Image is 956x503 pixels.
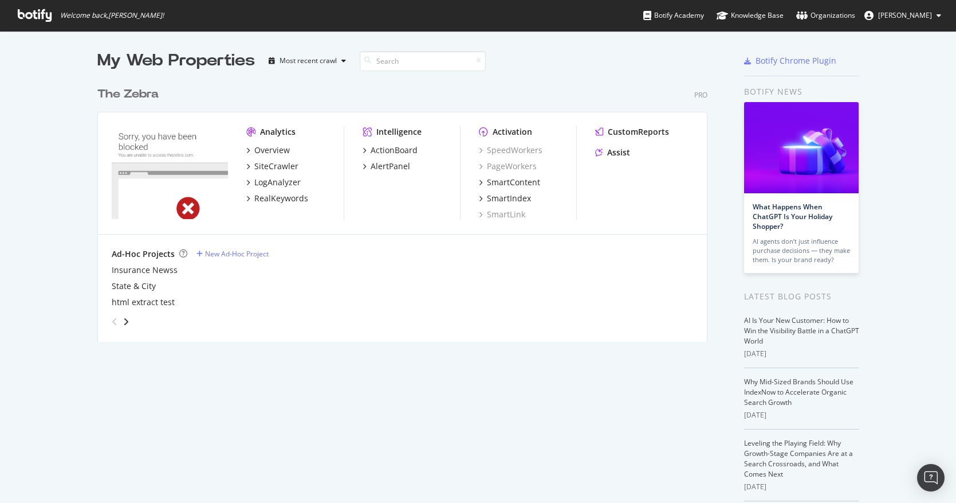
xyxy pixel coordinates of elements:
a: RealKeywords [246,193,308,204]
a: The Zebra [97,86,163,103]
div: Most recent crawl [280,57,337,64]
a: AlertPanel [363,161,410,172]
div: RealKeywords [254,193,308,204]
div: Analytics [260,126,296,138]
span: Tara Stumpf [878,10,932,20]
a: SmartContent [479,177,540,188]
div: Knowledge Base [717,10,784,21]
div: Intelligence [376,126,422,138]
div: Botify news [744,85,859,98]
div: Assist [607,147,630,158]
div: Open Intercom Messenger [917,464,945,492]
div: [DATE] [744,410,859,420]
div: The Zebra [97,86,159,103]
div: ActionBoard [371,145,418,156]
a: Insurance Newss [112,264,178,276]
div: Botify Chrome Plugin [756,55,836,67]
div: SiteCrawler [254,161,298,172]
input: Search [360,51,486,71]
span: Welcome back, [PERSON_NAME] ! [60,11,164,20]
div: Latest Blog Posts [744,290,859,303]
a: Why Mid-Sized Brands Should Use IndexNow to Accelerate Organic Search Growth [744,377,853,407]
div: Overview [254,145,290,156]
div: SmartContent [487,177,540,188]
div: [DATE] [744,349,859,359]
a: What Happens When ChatGPT Is Your Holiday Shopper? [753,202,832,231]
div: Botify Academy [643,10,704,21]
div: Activation [493,126,532,138]
div: New Ad-Hoc Project [205,249,269,259]
a: LogAnalyzer [246,177,301,188]
a: New Ad-Hoc Project [196,249,269,259]
div: [DATE] [744,482,859,492]
a: SiteCrawler [246,161,298,172]
div: AI agents don’t just influence purchase decisions — they make them. Is your brand ready? [753,237,850,264]
button: [PERSON_NAME] [855,6,950,25]
button: Most recent crawl [264,52,351,70]
a: SmartLink [479,209,525,220]
img: What Happens When ChatGPT Is Your Holiday Shopper? [744,102,859,193]
div: AlertPanel [371,161,410,172]
div: LogAnalyzer [254,177,301,188]
a: html extract test [112,297,175,308]
a: ActionBoard [363,145,418,156]
a: State & City [112,280,156,292]
div: angle-left [107,313,122,331]
div: CustomReports [608,126,669,138]
div: Ad-Hoc Projects [112,248,175,260]
a: CustomReports [595,126,669,138]
img: thezebra.com [112,126,228,219]
div: angle-right [122,316,130,327]
a: PageWorkers [479,161,537,172]
a: Assist [595,147,630,158]
a: Leveling the Playing Field: Why Growth-Stage Companies Are at a Search Crossroads, and What Comes... [744,438,853,479]
a: SpeedWorkers [479,145,542,156]
a: SmartIndex [479,193,531,204]
a: AI Is Your New Customer: How to Win the Visibility Battle in a ChatGPT World [744,315,859,346]
div: grid [97,72,717,342]
a: Overview [246,145,290,156]
div: Organizations [796,10,855,21]
a: Botify Chrome Plugin [744,55,836,67]
div: My Web Properties [97,49,255,72]
div: Pro [694,90,707,100]
div: SmartIndex [487,193,531,204]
